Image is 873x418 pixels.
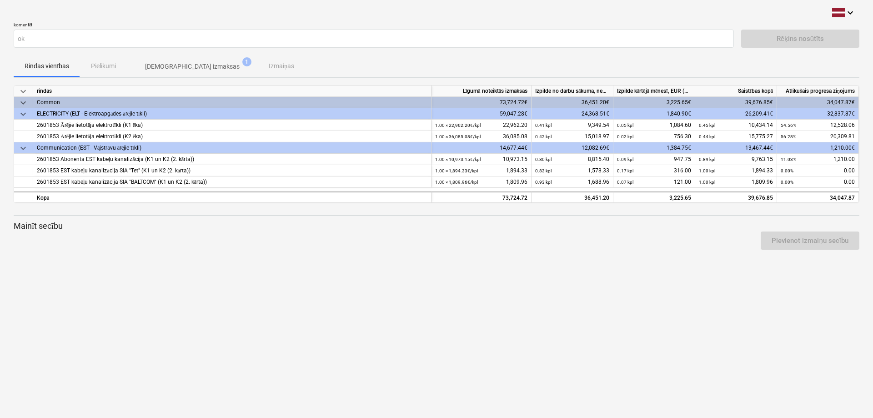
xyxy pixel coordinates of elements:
div: 756.30 [617,131,691,142]
small: 0.17 kpl [617,168,633,173]
div: 26,209.41€ [695,108,777,120]
div: 1,578.33 [535,165,609,176]
div: Atlikušais progresa ziņojums [777,86,859,97]
small: 0.07 kpl [617,180,633,185]
div: 1,894.33 [435,165,527,176]
span: 1 [242,57,251,66]
p: Rindas vienības [25,61,69,71]
div: 13,467.44€ [695,142,777,154]
div: 1,840.90€ [613,108,695,120]
div: 12,528.06 [781,120,855,131]
span: keyboard_arrow_down [18,109,29,120]
div: 1,809.96 [435,176,527,188]
small: 0.09 kpl [617,157,633,162]
div: 14,677.44€ [431,142,532,154]
div: 1,688.96 [535,176,609,188]
small: 0.44 kpl [699,134,715,139]
p: Mainīt secību [14,221,859,232]
small: 0.89 kpl [699,157,715,162]
div: 1,809.96 [699,176,773,188]
div: Līgumā noteiktās izmaksas [431,86,532,97]
div: 2601853 EST kabeļu kanalizācija SIA "BALTCOM" (K1 un K2 (2. kārta)) [37,176,427,188]
small: 0.05 kpl [617,123,633,128]
small: 0.83 kpl [535,168,552,173]
small: 1.00 × 22,962.20€ / kpl [435,123,481,128]
div: 10,434.14 [699,120,773,131]
small: 0.00% [781,180,793,185]
div: 121.00 [617,176,691,188]
span: keyboard_arrow_down [18,97,29,108]
i: keyboard_arrow_down [845,7,856,18]
div: 3,225.65€ [613,97,695,108]
small: 1.00 × 1,809.96€ / kpl [435,180,478,185]
div: 1,210.00 [781,154,855,165]
div: 39,676.85€ [695,97,777,108]
div: 2601853 Ārējie lietotāja elektrotīkli (K2 ēka) [37,131,427,142]
div: 36,451.20€ [532,97,613,108]
small: 0.42 kpl [535,134,552,139]
div: 15,018.97 [535,131,609,142]
div: 2601853 EST kabeļu kanalizācija SIA "Tet" (K1 un K2 (2. kārta)) [37,165,427,176]
small: 0.80 kpl [535,157,552,162]
div: 34,047.87 [781,192,855,204]
div: 34,047.87€ [777,97,859,108]
small: 0.93 kpl [535,180,552,185]
div: 1,384.75€ [613,142,695,154]
small: 1.00 × 1,894.33€ / kpl [435,168,478,173]
small: 11.03% [781,157,796,162]
div: 10,973.15 [435,154,527,165]
div: 316.00 [617,165,691,176]
small: 1.00 kpl [699,168,715,173]
div: 22,962.20 [435,120,527,131]
div: 12,082.69€ [532,142,613,154]
div: Saistības kopā [695,86,777,97]
div: 59,047.28€ [431,108,532,120]
div: 32,837.87€ [777,108,859,120]
div: 9,349.54 [535,120,609,131]
small: 56.28% [781,134,796,139]
div: 8,815.40 [535,154,609,165]
span: keyboard_arrow_down [18,86,29,97]
div: 24,368.51€ [532,108,613,120]
div: 39,676.85 [695,191,777,203]
small: 54.56% [781,123,796,128]
small: 1.00 × 36,085.08€ / kpl [435,134,481,139]
small: 0.02 kpl [617,134,633,139]
div: 1,894.33 [699,165,773,176]
div: 2601853 Abonenta EST kabeļu kanalizācija (K1 un K2 (2. kārta)) [37,154,427,165]
div: 1,210.00€ [777,142,859,154]
div: 20,309.81 [781,131,855,142]
small: 0.45 kpl [699,123,715,128]
div: 73,724.72€ [431,97,532,108]
div: 0.00 [781,176,855,188]
p: komentēt [14,22,734,30]
small: 0.00% [781,168,793,173]
div: Communication (EST - Vājstrāvu ārējie tīkli) [37,142,427,154]
div: Izpilde no darbu sākuma, neskaitot kārtējā mēneša izpildi [532,86,613,97]
div: 73,724.72 [435,192,527,204]
div: 2601853 Ārējie lietotāja elektrotīkli (K1 ēka) [37,120,427,131]
div: 3,225.65 [617,192,691,204]
div: 947.75 [617,154,691,165]
div: 36,085.08 [435,131,527,142]
div: 0.00 [781,165,855,176]
div: 1,084.60 [617,120,691,131]
div: ELECTRICITY (ELT - Elektroapgādes ārējie tīkli) [37,108,427,120]
small: 0.41 kpl [535,123,552,128]
div: 36,451.20 [535,192,609,204]
div: 9,763.15 [699,154,773,165]
p: [DEMOGRAPHIC_DATA] izmaksas [145,62,240,71]
div: Kopā [33,191,431,203]
small: 1.00 kpl [699,180,715,185]
span: keyboard_arrow_down [18,143,29,154]
div: 15,775.27 [699,131,773,142]
small: 1.00 × 10,973.15€ / kpl [435,157,481,162]
div: Izpilde kārtējā mēnesī, EUR (bez PVN) [613,86,695,97]
div: rindas [33,86,431,97]
div: Common [37,97,427,108]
